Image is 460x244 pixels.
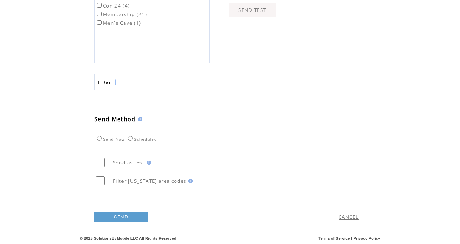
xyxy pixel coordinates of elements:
img: help.gif [186,179,193,183]
img: help.gif [136,117,142,121]
input: Send Now [97,136,102,141]
a: Terms of Service [318,236,350,240]
input: Men`s Cave (1) [97,20,102,25]
span: Send Method [94,115,136,123]
input: Membership (21) [97,12,102,16]
img: help.gif [144,161,151,165]
label: Con 24 (4) [96,3,130,9]
span: Send as test [113,159,144,166]
input: Scheduled [128,136,133,141]
span: © 2025 SolutionsByMobile LLC All Rights Reserved [80,236,176,240]
label: Men`s Cave (1) [96,20,141,26]
a: SEND TEST [229,3,276,17]
a: SEND [94,212,148,222]
label: Membership (21) [96,11,147,18]
input: Con 24 (4) [97,3,102,8]
img: filters.png [115,74,121,90]
label: Send Now [95,137,125,141]
span: Show filters [98,79,111,85]
span: Filter [US_STATE] area codes [113,178,186,184]
span: | [351,236,352,240]
a: Filter [94,74,130,90]
a: Privacy Policy [353,236,380,240]
a: CANCEL [339,214,359,220]
label: Scheduled [126,137,157,141]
